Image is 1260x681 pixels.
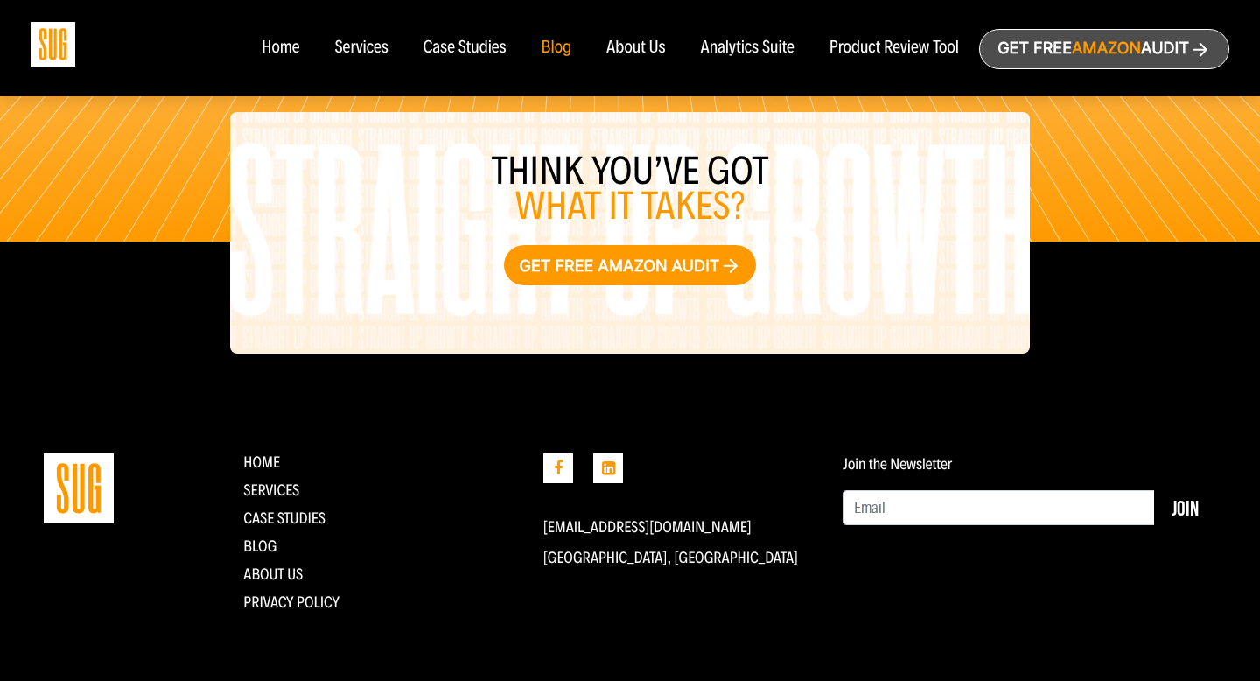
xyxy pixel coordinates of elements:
span: what it takes? [515,183,745,229]
label: Join the Newsletter [843,455,952,473]
a: Blog [542,39,572,58]
a: CASE STUDIES [243,509,325,528]
a: Case Studies [423,39,507,58]
h3: Think you’ve got [230,154,1029,224]
a: Get freeAmazonAudit [979,29,1229,69]
span: Amazon [1072,39,1141,58]
a: Home [262,39,299,58]
a: Blog [243,537,276,556]
input: Email [843,490,1155,525]
img: Sug [31,22,75,67]
a: Privacy Policy [243,593,339,612]
a: Get free Amazon audit [504,245,757,285]
a: Home [243,453,280,472]
a: About Us [243,565,303,584]
a: Product Review Tool [829,39,959,58]
button: Join [1154,490,1216,525]
a: Analytics Suite [701,39,794,58]
a: Services [334,39,388,58]
a: Services [243,481,299,500]
img: Straight Up Growth [44,453,114,523]
a: [EMAIL_ADDRESS][DOMAIN_NAME] [543,517,752,537]
a: About Us [606,39,666,58]
p: [GEOGRAPHIC_DATA], [GEOGRAPHIC_DATA] [543,549,817,566]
